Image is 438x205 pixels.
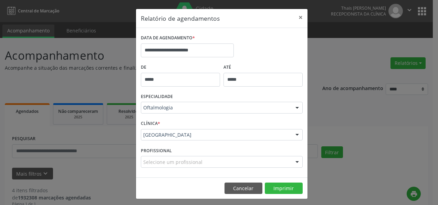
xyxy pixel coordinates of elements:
label: De [141,62,220,73]
label: PROFISSIONAL [141,145,172,156]
span: Oftalmologia [143,104,289,111]
label: ESPECIALIDADE [141,91,173,102]
h5: Relatório de agendamentos [141,14,220,23]
span: Selecione um profissional [143,158,202,166]
button: Close [294,9,307,26]
label: CLÍNICA [141,118,160,129]
label: ATÉ [223,62,303,73]
button: Imprimir [265,183,303,194]
span: [GEOGRAPHIC_DATA] [143,131,289,138]
button: Cancelar [225,183,262,194]
label: DATA DE AGENDAMENTO [141,33,195,43]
